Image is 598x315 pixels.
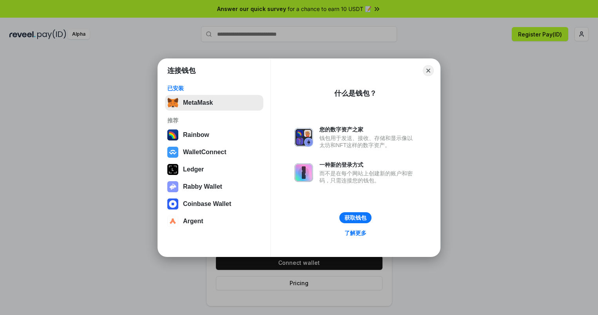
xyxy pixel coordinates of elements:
button: MetaMask [165,95,263,111]
h1: 连接钱包 [167,66,196,75]
div: Argent [183,218,203,225]
img: svg+xml,%3Csvg%20fill%3D%22none%22%20height%3D%2233%22%20viewBox%3D%220%200%2035%2033%22%20width%... [167,97,178,108]
button: Ledger [165,162,263,177]
div: 您的数字资产之家 [319,126,417,133]
div: WalletConnect [183,149,227,156]
button: Argent [165,213,263,229]
div: 推荐 [167,117,261,124]
button: Rabby Wallet [165,179,263,195]
div: 什么是钱包？ [334,89,377,98]
button: Close [423,65,434,76]
div: 一种新的登录方式 [319,161,417,168]
a: 了解更多 [340,228,371,238]
img: svg+xml,%3Csvg%20xmlns%3D%22http%3A%2F%2Fwww.w3.org%2F2000%2Fsvg%22%20fill%3D%22none%22%20viewBox... [294,128,313,147]
div: 而不是在每个网站上创建新的账户和密码，只需连接您的钱包。 [319,170,417,184]
img: svg+xml,%3Csvg%20xmlns%3D%22http%3A%2F%2Fwww.w3.org%2F2000%2Fsvg%22%20width%3D%2228%22%20height%3... [167,164,178,175]
button: Coinbase Wallet [165,196,263,212]
img: svg+xml,%3Csvg%20width%3D%2228%22%20height%3D%2228%22%20viewBox%3D%220%200%2028%2028%22%20fill%3D... [167,147,178,158]
div: Coinbase Wallet [183,200,231,208]
div: 获取钱包 [344,214,366,221]
div: 了解更多 [344,229,366,237]
div: 已安装 [167,85,261,92]
img: svg+xml,%3Csvg%20width%3D%22120%22%20height%3D%22120%22%20viewBox%3D%220%200%20120%20120%22%20fil... [167,129,178,140]
button: Rainbow [165,127,263,143]
img: svg+xml,%3Csvg%20xmlns%3D%22http%3A%2F%2Fwww.w3.org%2F2000%2Fsvg%22%20fill%3D%22none%22%20viewBox... [167,181,178,192]
img: svg+xml,%3Csvg%20width%3D%2228%22%20height%3D%2228%22%20viewBox%3D%220%200%2028%2028%22%20fill%3D... [167,216,178,227]
img: svg+xml,%3Csvg%20width%3D%2228%22%20height%3D%2228%22%20viewBox%3D%220%200%2028%2028%22%20fill%3D... [167,198,178,209]
div: 钱包用于发送、接收、存储和显示像以太坊和NFT这样的数字资产。 [319,135,417,149]
div: Rabby Wallet [183,183,222,190]
div: Rainbow [183,131,209,138]
div: Ledger [183,166,204,173]
div: MetaMask [183,99,213,106]
button: 获取钱包 [339,212,371,223]
button: WalletConnect [165,144,263,160]
img: svg+xml,%3Csvg%20xmlns%3D%22http%3A%2F%2Fwww.w3.org%2F2000%2Fsvg%22%20fill%3D%22none%22%20viewBox... [294,163,313,182]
